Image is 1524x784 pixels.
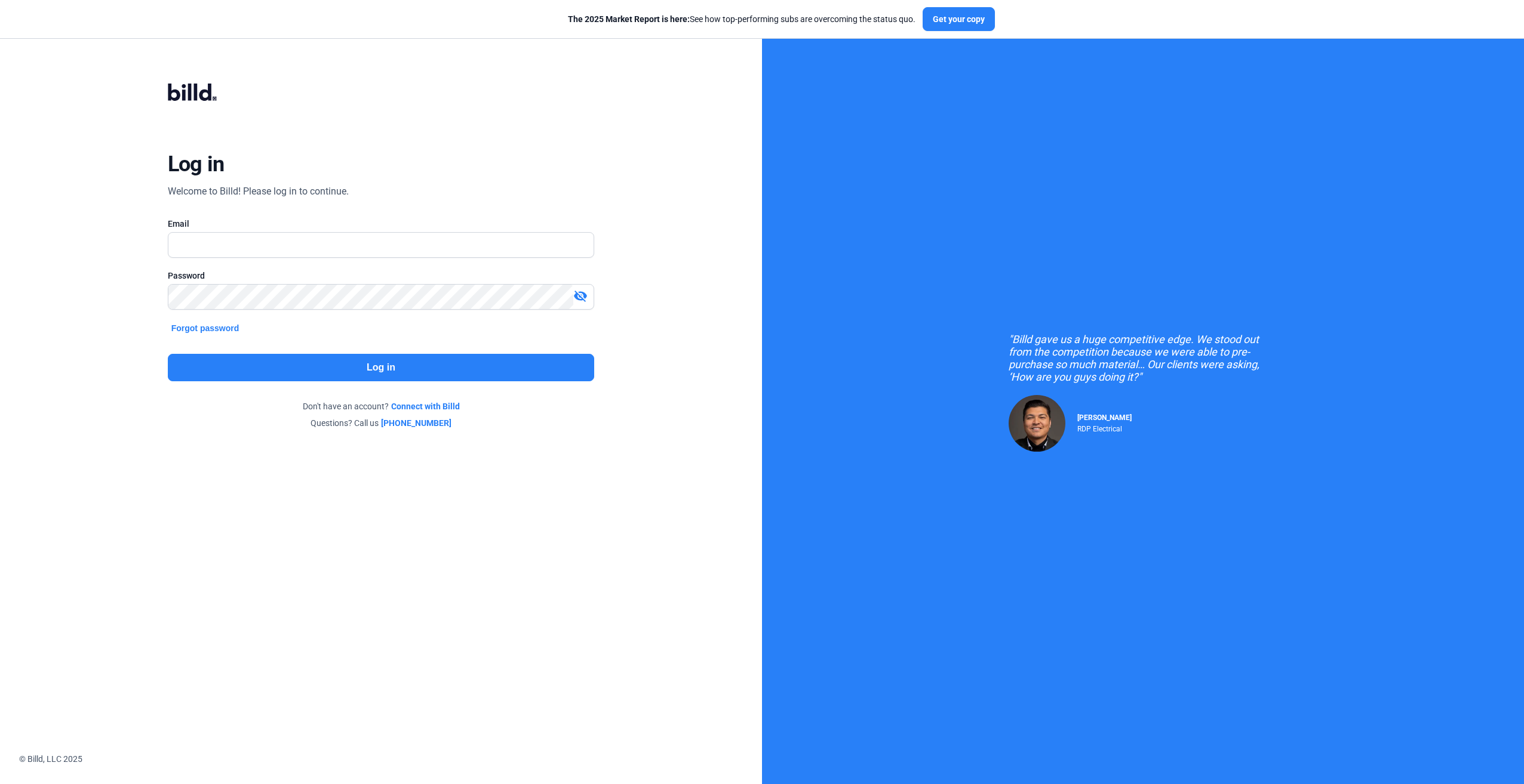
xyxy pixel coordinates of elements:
a: [PHONE_NUMBER] [381,417,451,429]
button: Get your copy [923,7,995,31]
div: See how top-performing subs are overcoming the status quo. [568,13,915,25]
div: Don't have an account? [168,400,595,412]
div: Log in [168,151,225,177]
div: Password [168,270,595,282]
div: Email [168,218,595,230]
span: [PERSON_NAME] [1077,413,1132,422]
img: Raul Pacheco [1009,395,1065,452]
button: Log in [168,354,595,381]
span: The 2025 Market Report is here: [568,14,690,24]
a: Connect with Billd [391,400,460,412]
div: Welcome to Billd! Please log in to continue. [168,184,349,199]
div: RDP Electrical [1077,422,1132,433]
div: Questions? Call us [168,417,595,429]
button: Forgot password [168,322,243,335]
mat-icon: visibility_off [573,289,588,303]
div: "Billd gave us a huge competitive edge. We stood out from the competition because we were able to... [1009,333,1277,383]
